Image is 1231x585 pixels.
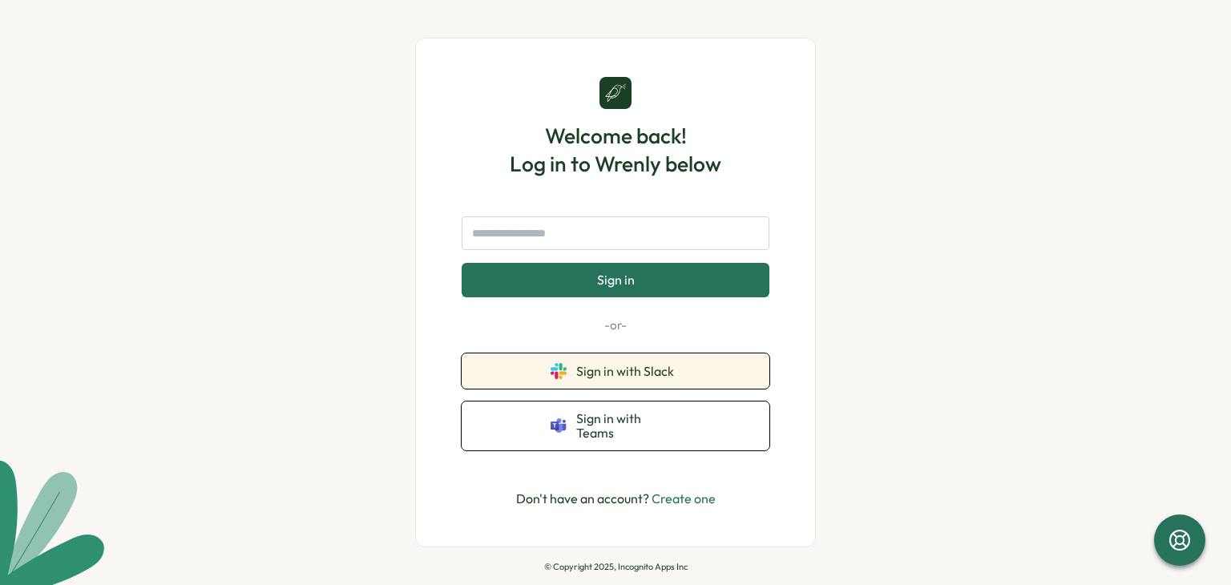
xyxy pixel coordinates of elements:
span: Sign in with Teams [576,411,680,441]
button: Sign in [462,263,769,297]
button: Sign in with Teams [462,401,769,450]
p: Don't have an account? [516,489,716,509]
h1: Welcome back! Log in to Wrenly below [510,122,721,178]
p: -or- [462,317,769,334]
span: Sign in with Slack [576,364,680,378]
span: Sign in [597,272,635,287]
button: Sign in with Slack [462,353,769,389]
p: © Copyright 2025, Incognito Apps Inc [544,562,688,572]
a: Create one [652,490,716,506]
